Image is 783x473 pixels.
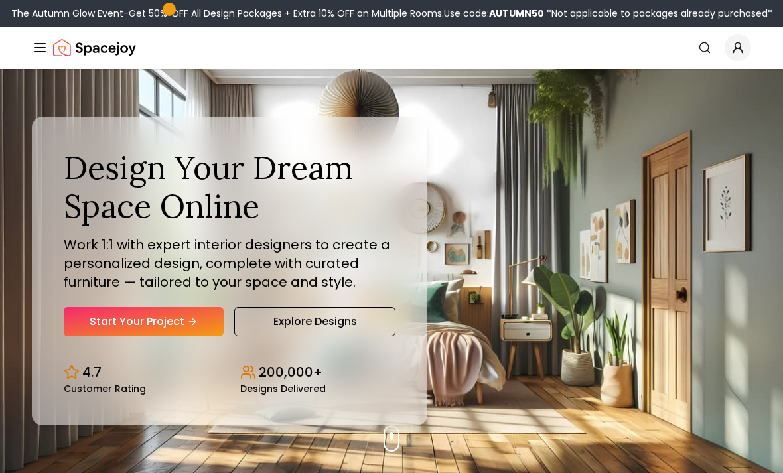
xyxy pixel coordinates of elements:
[259,363,322,381] p: 200,000+
[11,7,772,20] div: The Autumn Glow Event-Get 50% OFF All Design Packages + Extra 10% OFF on Multiple Rooms.
[64,352,395,393] div: Design stats
[240,384,326,393] small: Designs Delivered
[53,34,136,61] img: Spacejoy Logo
[64,236,395,291] p: Work 1:1 with expert interior designers to create a personalized design, complete with curated fu...
[444,7,544,20] span: Use code:
[64,149,395,225] h1: Design Your Dream Space Online
[53,34,136,61] a: Spacejoy
[544,7,772,20] span: *Not applicable to packages already purchased*
[234,307,395,336] a: Explore Designs
[64,307,224,336] a: Start Your Project
[32,27,751,69] nav: Global
[64,384,146,393] small: Customer Rating
[82,363,102,381] p: 4.7
[489,7,544,20] b: AUTUMN50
